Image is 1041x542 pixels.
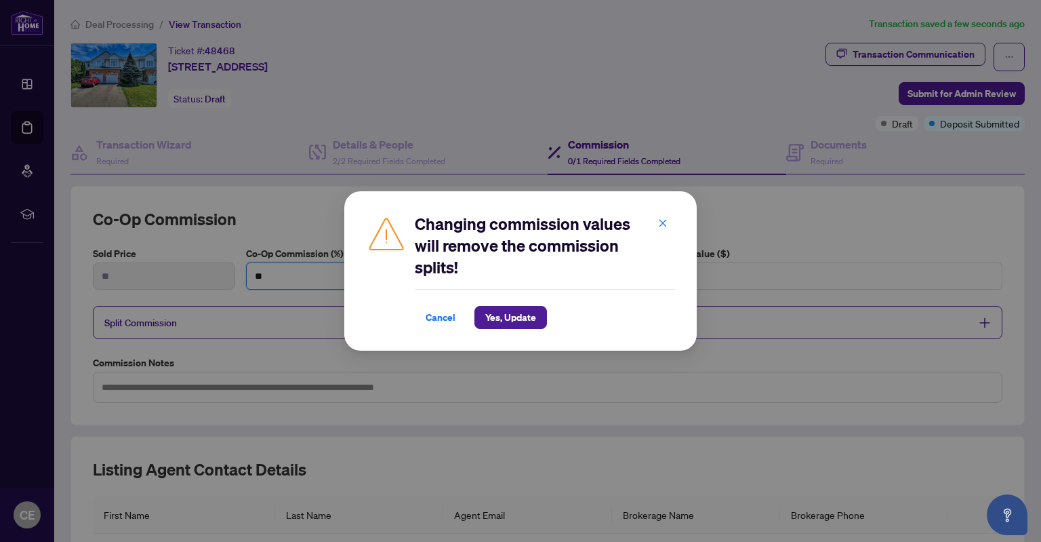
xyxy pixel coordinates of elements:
span: close [658,218,668,228]
h2: Changing commission values will remove the commission splits! [415,213,675,278]
span: Yes, Update [485,307,536,328]
img: Caution Icon [366,213,407,254]
button: Open asap [987,495,1027,535]
button: Cancel [415,306,466,329]
button: Yes, Update [474,306,547,329]
span: Cancel [426,307,455,328]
